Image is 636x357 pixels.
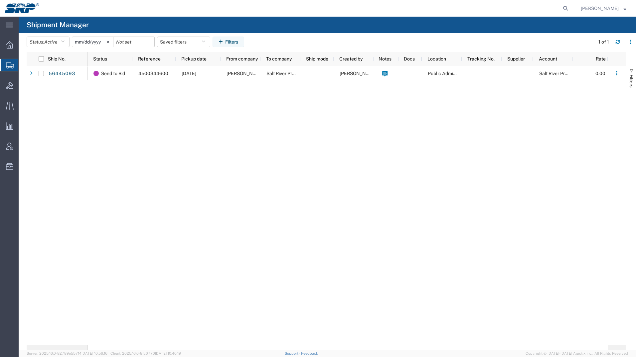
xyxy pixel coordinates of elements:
span: [DATE] 10:40:19 [155,351,181,355]
img: logo [5,3,39,13]
span: Created by [339,56,363,61]
span: Client: 2025.16.0-8fc0770 [110,351,181,355]
span: Server: 2025.16.0-82789e55714 [27,351,107,355]
h4: Shipment Manager [27,17,89,33]
span: THOMAS PIPE [227,71,264,76]
span: 0.00 [595,71,605,76]
span: Ed Simmons [581,5,619,12]
button: Status:Active [27,37,70,47]
span: Tracking No. [467,56,495,61]
span: Ed Simmons [340,71,378,76]
span: Reference [138,56,161,61]
span: To company [266,56,292,61]
div: 1 of 1 [598,39,610,46]
span: Pickup date [181,56,207,61]
span: Ship No. [48,56,66,61]
a: 56445093 [48,68,76,79]
span: Active [44,39,58,45]
a: Support [285,351,301,355]
span: From company [226,56,258,61]
button: [PERSON_NAME] [580,4,627,12]
button: Filters [213,37,244,47]
span: Public Administration Buidling [428,71,491,76]
span: Account [539,56,557,61]
span: Copyright © [DATE]-[DATE] Agistix Inc., All Rights Reserved [526,351,628,356]
span: Status [93,56,107,61]
span: Send to Bid [101,66,125,80]
span: Notes [379,56,392,61]
span: 4500344600 [138,71,168,76]
span: 08/12/2025 [182,71,196,76]
span: [DATE] 10:56:16 [81,351,107,355]
a: Feedback [301,351,318,355]
span: Salt River Project [266,71,303,76]
input: Not set [113,37,154,47]
span: Docs [404,56,415,61]
span: Filters [629,74,634,87]
span: Rate [579,56,606,61]
span: Location [427,56,446,61]
button: Saved filters [157,37,210,47]
span: Ship mode [306,56,328,61]
span: Supplier [507,56,525,61]
input: Not set [72,37,113,47]
span: Salt River Project [539,71,576,76]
